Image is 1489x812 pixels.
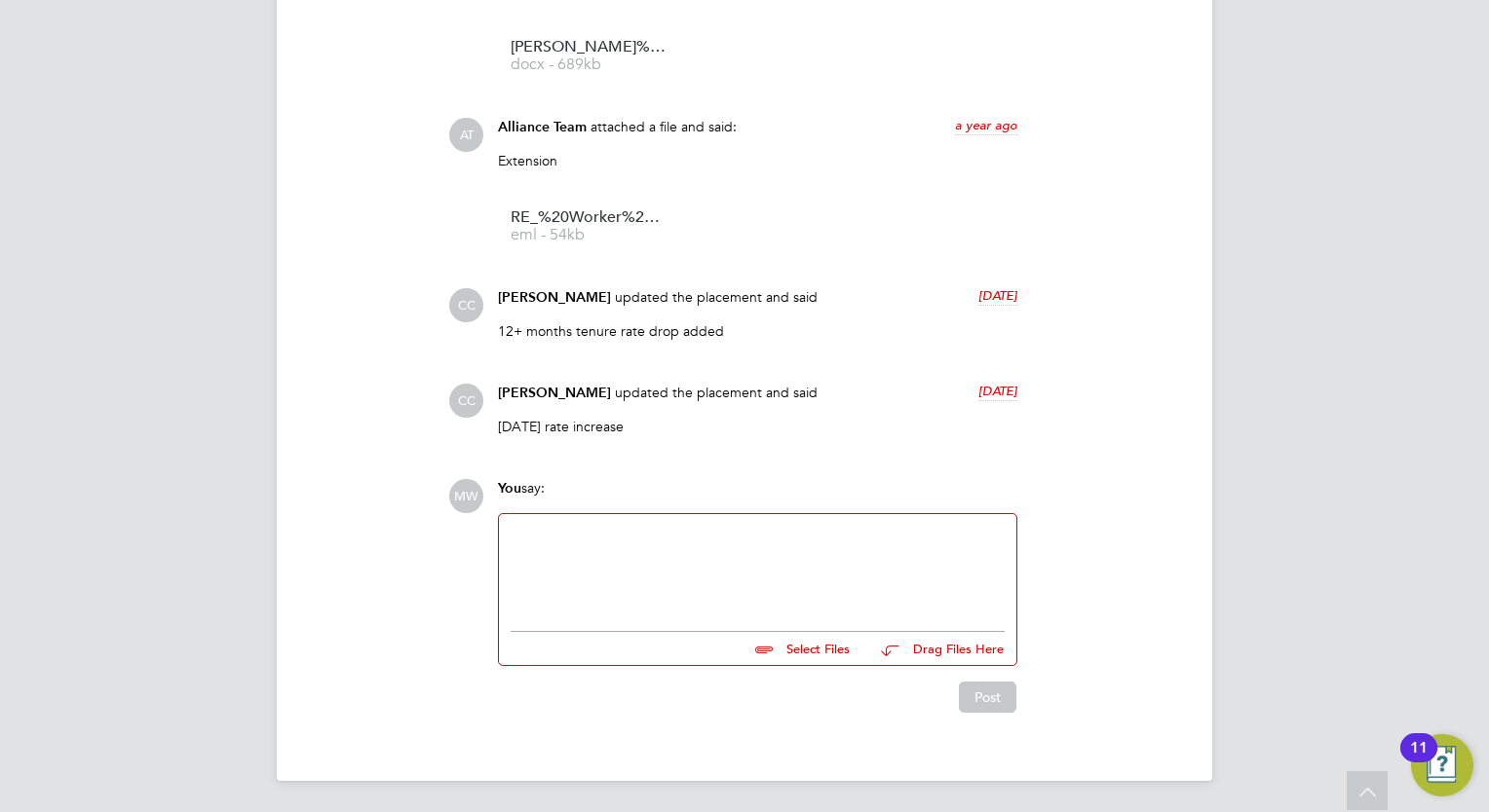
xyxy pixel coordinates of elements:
p: [DATE] rate increase [498,418,1017,435]
span: [DATE] [978,287,1017,304]
span: AT [449,118,483,152]
span: CC [449,288,483,322]
span: updated the placement and said [615,288,818,306]
span: [PERSON_NAME] [498,289,611,306]
span: Alliance Team [498,119,587,135]
span: RE_%20Worker%20extension [511,210,667,225]
span: MW [449,479,483,513]
p: 12+ months tenure rate drop added [498,322,1017,340]
div: 11 [1410,748,1428,773]
span: a year ago [955,117,1017,133]
div: say: [498,479,1017,513]
a: RE_%20Worker%20extension eml - 54kb [511,210,667,242]
span: [PERSON_NAME]%20Reid-2314736-certificate_240920_103750 [511,40,667,55]
span: updated the placement and said [615,384,818,401]
button: Post [959,682,1016,713]
span: CC [449,384,483,418]
span: attached a file and said: [591,118,737,135]
button: Open Resource Center, 11 new notifications [1411,734,1473,796]
span: eml - 54kb [511,228,667,242]
span: [PERSON_NAME] [498,385,611,401]
span: You [498,480,521,497]
a: [PERSON_NAME]%20Reid-2314736-certificate_240920_103750 docx - 689kb [511,40,667,72]
span: docx - 689kb [511,57,667,72]
p: Extension [498,152,1017,169]
span: [DATE] [978,383,1017,399]
button: Drag Files Here [865,629,1005,670]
